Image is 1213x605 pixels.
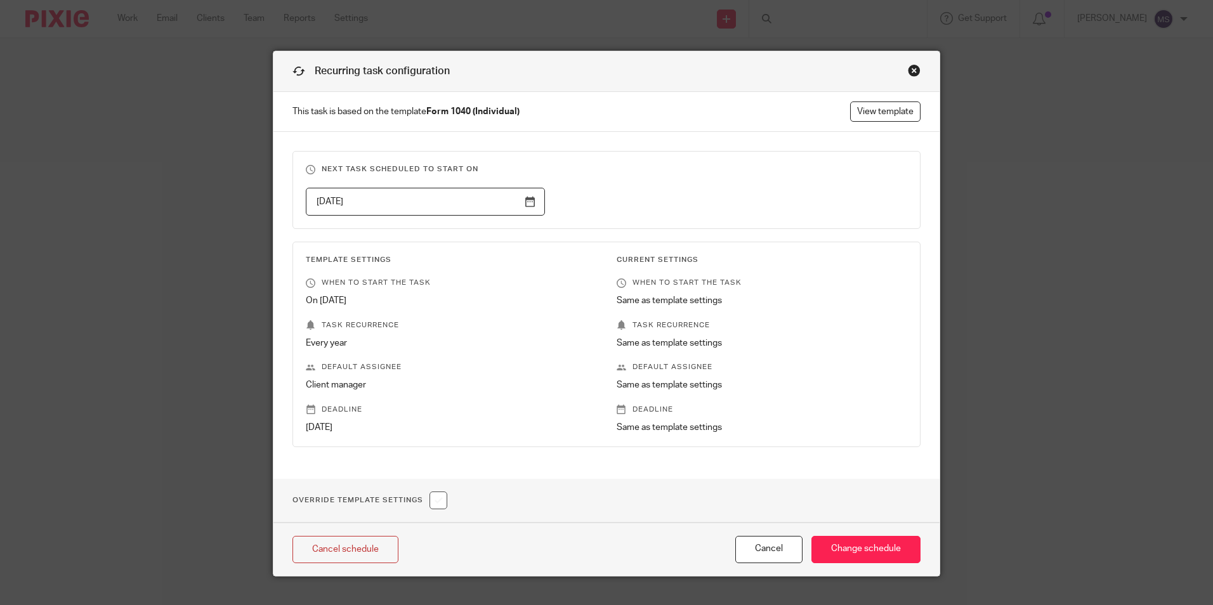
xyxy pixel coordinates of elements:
[306,320,596,330] p: Task recurrence
[617,255,907,265] h3: Current Settings
[735,536,803,563] button: Cancel
[617,337,907,349] p: Same as template settings
[292,64,450,79] h1: Recurring task configuration
[292,491,447,509] h1: Override Template Settings
[306,405,596,415] p: Deadline
[617,320,907,330] p: Task recurrence
[617,278,907,288] p: When to start the task
[617,362,907,372] p: Default assignee
[306,164,907,174] h3: Next task scheduled to start on
[426,107,520,116] strong: Form 1040 (Individual)
[306,294,596,307] p: On [DATE]
[306,421,596,434] p: [DATE]
[306,337,596,349] p: Every year
[292,105,520,118] span: This task is based on the template
[306,362,596,372] p: Default assignee
[306,278,596,288] p: When to start the task
[811,536,921,563] input: Change schedule
[617,421,907,434] p: Same as template settings
[617,405,907,415] p: Deadline
[617,379,907,391] p: Same as template settings
[306,255,596,265] h3: Template Settings
[292,536,398,563] a: Cancel schedule
[617,294,907,307] p: Same as template settings
[306,379,596,391] p: Client manager
[850,101,921,122] a: View template
[908,64,921,77] div: Close this dialog window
